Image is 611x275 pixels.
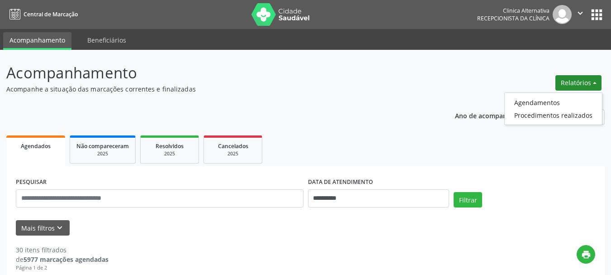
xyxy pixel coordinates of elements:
span: Não compareceram [76,142,129,150]
span: Central de Marcação [24,10,78,18]
ul: Relatórios [504,92,602,125]
span: Resolvidos [156,142,184,150]
i:  [575,8,585,18]
a: Acompanhamento [3,32,71,50]
div: 2025 [147,150,192,157]
i: keyboard_arrow_down [55,223,65,233]
button: Mais filtroskeyboard_arrow_down [16,220,70,236]
span: Agendados [21,142,51,150]
div: 2025 [210,150,256,157]
a: Central de Marcação [6,7,78,22]
div: Clinica Alternativa [477,7,549,14]
p: Acompanhamento [6,62,425,84]
div: Página 1 de 2 [16,264,109,272]
span: Recepcionista da clínica [477,14,549,22]
img: img [553,5,572,24]
a: Agendamentos [505,96,602,109]
div: 2025 [76,150,129,157]
i: print [581,250,591,260]
div: de [16,255,109,264]
button: Relatórios [555,75,602,91]
strong: 5977 marcações agendadas [24,255,109,264]
span: Cancelados [218,142,248,150]
div: 30 itens filtrados [16,245,109,255]
a: Procedimentos realizados [505,109,602,121]
button: print [577,245,595,264]
a: Beneficiários [81,32,133,48]
label: PESQUISAR [16,175,47,189]
button: Filtrar [454,192,482,207]
label: DATA DE ATENDIMENTO [308,175,373,189]
button: apps [589,7,605,23]
p: Ano de acompanhamento [455,110,535,121]
button:  [572,5,589,24]
p: Acompanhe a situação das marcações correntes e finalizadas [6,84,425,94]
